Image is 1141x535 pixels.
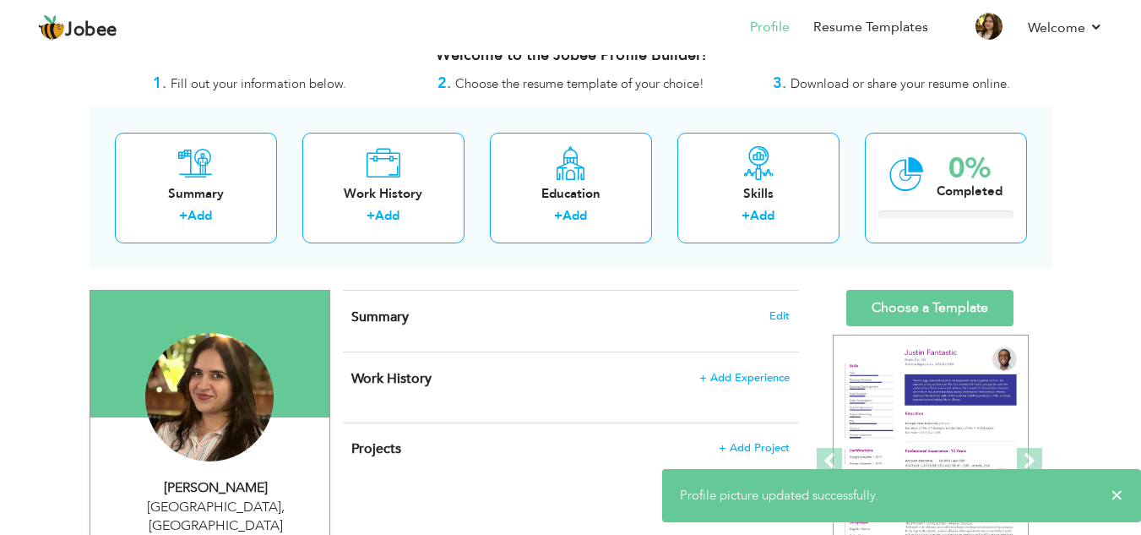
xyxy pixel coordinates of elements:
div: Completed [937,183,1002,200]
div: [PERSON_NAME] [103,478,329,498]
label: + [742,207,750,225]
span: Work History [351,369,432,388]
a: Add [562,207,587,224]
div: 0% [937,155,1002,183]
span: Summary [351,308,409,326]
img: Profile Img [975,13,1002,40]
a: Resume Templates [813,18,928,37]
a: Add [750,207,774,224]
img: Farryha Naee Khan [145,333,274,461]
a: Jobee [38,14,117,41]
div: Work History [316,185,451,203]
span: Choose the resume template of your choice! [455,75,704,92]
span: Download or share your resume online. [791,75,1010,92]
label: + [179,207,187,225]
a: Welcome [1028,18,1103,38]
h4: This helps to show the companies you have worked for. [351,370,789,387]
span: Fill out your information below. [171,75,346,92]
h4: This helps to highlight the project, tools and skills you have worked on. [351,440,789,457]
strong: 2. [437,73,451,94]
h3: Welcome to the Jobee Profile Builder! [90,47,1052,64]
span: + Add Project [719,442,790,454]
img: jobee.io [38,14,65,41]
a: Profile [750,18,790,37]
span: Projects [351,439,401,458]
div: Education [503,185,638,203]
a: Add [187,207,212,224]
span: × [1111,487,1123,504]
strong: 1. [153,73,166,94]
span: Profile picture updated successfully. [680,487,878,504]
a: Choose a Template [846,290,1013,326]
label: + [554,207,562,225]
label: + [367,207,375,225]
span: + Add Experience [699,372,790,384]
div: Skills [691,185,826,203]
strong: 3. [773,73,786,94]
span: Jobee [65,21,117,40]
a: Add [375,207,399,224]
span: , [281,498,285,516]
div: Summary [128,185,264,203]
span: Edit [769,310,790,322]
h4: Adding a summary is a quick and easy way to highlight your experience and interests. [351,308,789,325]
